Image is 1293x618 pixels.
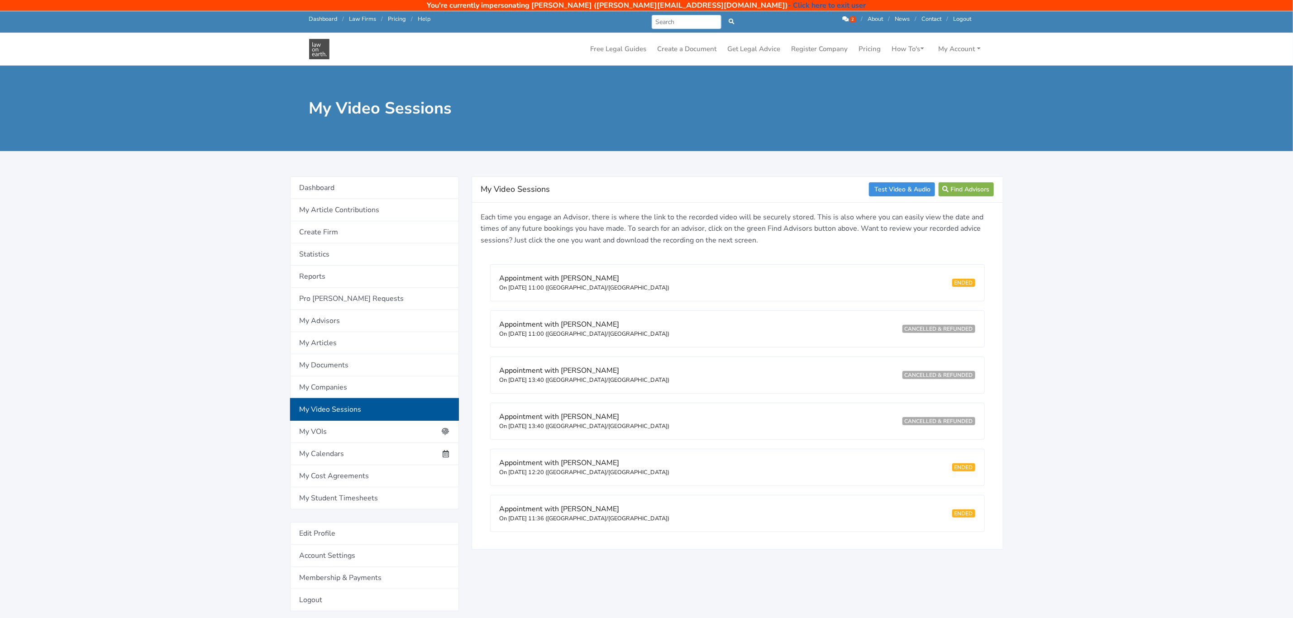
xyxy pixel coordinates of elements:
[382,15,383,23] span: /
[500,504,620,514] span: Appointment with [PERSON_NAME]
[500,366,620,376] span: Appointment with [PERSON_NAME]
[939,182,994,196] a: Find Advisors
[788,0,866,10] a: - Click here to exit user
[952,509,975,518] small: ENDED
[349,15,377,23] a: Law Firms
[490,495,985,532] a: Appointment with [PERSON_NAME] On [DATE] 11:36 ([GEOGRAPHIC_DATA]/[GEOGRAPHIC_DATA]) ENDED
[290,522,459,545] a: Edit Profile
[922,15,942,23] a: Contact
[888,40,928,58] a: How To's
[500,273,620,283] span: Appointment with [PERSON_NAME]
[290,376,459,399] a: My Companies
[290,332,459,354] a: My Articles
[868,15,883,23] a: About
[290,221,459,243] a: Create Firm
[947,15,949,23] span: /
[500,412,620,422] span: Appointment with [PERSON_NAME]
[290,465,459,487] a: My Cost Agreements
[861,15,863,23] span: /
[915,15,917,23] span: /
[842,15,858,23] a: 2
[500,284,670,292] small: On [DATE] 11:00 ([GEOGRAPHIC_DATA]/[GEOGRAPHIC_DATA])
[290,310,459,332] a: My Advisors
[343,15,344,23] span: /
[500,468,670,476] small: On [DATE] 12:20 ([GEOGRAPHIC_DATA]/[GEOGRAPHIC_DATA])
[654,40,720,58] a: Create a Document
[290,288,459,310] a: Pro [PERSON_NAME] Requests
[935,40,984,58] a: My Account
[490,264,985,301] a: Appointment with [PERSON_NAME] On [DATE] 11:00 ([GEOGRAPHIC_DATA]/[GEOGRAPHIC_DATA]) ENDED
[481,182,869,197] h4: My Video Sessions
[290,398,459,421] a: My Video Sessions
[500,514,670,523] small: On [DATE] 11:36 ([GEOGRAPHIC_DATA]/[GEOGRAPHIC_DATA])
[500,376,670,384] small: On [DATE] 13:40 ([GEOGRAPHIC_DATA]/[GEOGRAPHIC_DATA])
[309,39,329,59] img: Law On Earth
[500,422,670,430] small: On [DATE] 13:40 ([GEOGRAPHIC_DATA]/[GEOGRAPHIC_DATA])
[855,40,885,58] a: Pricing
[952,279,975,287] small: ENDED
[724,40,784,58] a: Get Legal Advice
[290,487,459,509] a: My Student Timesheets
[500,458,620,468] span: Appointment with [PERSON_NAME]
[309,15,338,23] a: Dashboard
[902,325,975,333] small: CANCELLED & REFUNDED
[290,545,459,567] a: Account Settings
[481,212,994,247] p: Each time you engage an Advisor, there is where the link to the recorded video will be securely s...
[290,589,459,611] a: Logout
[290,567,459,589] a: Membership & Payments
[290,266,459,288] a: Reports
[902,371,975,379] small: CANCELLED & REFUNDED
[418,15,431,23] a: Help
[290,354,459,376] a: My Documents
[411,15,413,23] span: /
[490,449,985,486] a: Appointment with [PERSON_NAME] On [DATE] 12:20 ([GEOGRAPHIC_DATA]/[GEOGRAPHIC_DATA]) ENDED
[290,199,459,221] a: My Article Contributions
[290,243,459,266] a: Statistics
[888,15,890,23] span: /
[290,443,459,465] a: My Calendars
[788,40,852,58] a: Register Company
[500,330,670,338] small: On [DATE] 11:00 ([GEOGRAPHIC_DATA]/[GEOGRAPHIC_DATA])
[869,182,935,196] a: Test Video & Audio
[850,16,856,23] span: 2
[952,463,975,471] small: ENDED
[500,319,620,329] span: Appointment with [PERSON_NAME]
[652,15,722,29] input: Search
[895,15,910,23] a: News
[290,421,459,443] a: My VOIs
[388,15,406,23] a: Pricing
[587,40,650,58] a: Free Legal Guides
[902,417,975,425] small: CANCELLED & REFUNDED
[290,176,459,199] a: Dashboard
[309,98,640,119] h1: My Video Sessions
[954,15,972,23] a: Logout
